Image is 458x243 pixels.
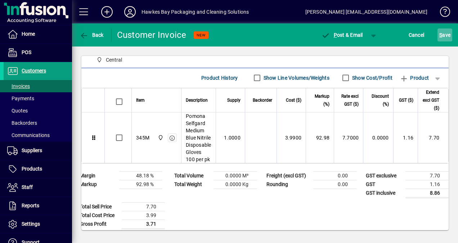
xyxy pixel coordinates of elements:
app-page-header-button: Back [72,28,112,41]
td: 48.18 % [119,171,162,180]
td: Total Volume [171,171,214,180]
span: Central [156,134,164,142]
a: POS [4,44,72,62]
span: Products [22,166,42,172]
span: 1.0000 [224,134,241,141]
td: 7.70 [122,202,165,211]
button: Post & Email [318,28,367,41]
td: GST [362,180,405,189]
span: Suppliers [22,147,42,153]
span: Central [106,56,122,64]
span: Product History [201,72,238,84]
a: Invoices [4,80,72,92]
span: S [439,32,442,38]
td: 3.9900 [277,112,306,163]
span: Supply [227,96,241,104]
span: NEW [197,33,206,37]
button: Cancel [407,28,426,41]
span: Customers [22,68,46,74]
span: Cancel [409,29,425,41]
div: [PERSON_NAME] [EMAIL_ADDRESS][DOMAIN_NAME] [305,6,427,18]
span: Markup (%) [310,92,329,108]
div: Customer Invoice [117,29,187,41]
span: Product [400,72,429,84]
label: Show Line Volumes/Weights [262,74,329,81]
a: Settings [4,215,72,233]
span: Cost ($) [286,96,301,104]
div: Hawkes Bay Packaging and Cleaning Solutions [142,6,249,18]
a: Products [4,160,72,178]
td: 7.70 [405,171,449,180]
span: Staff [22,184,33,190]
span: POS [22,49,31,55]
span: Back [80,32,104,38]
span: Discount (%) [368,92,389,108]
td: Gross Profit [76,220,122,229]
span: Home [22,31,35,37]
span: Item [136,96,145,104]
td: Total Weight [171,180,214,189]
td: 1.16 [393,112,418,163]
span: Settings [22,221,40,227]
td: Markup [76,180,119,189]
label: Show Cost/Profit [351,74,392,81]
span: Backorder [253,96,272,104]
span: Communications [7,132,50,138]
span: ave [439,29,450,41]
td: 92.98 % [119,180,162,189]
span: Central [94,56,125,65]
span: Reports [22,203,39,208]
a: Quotes [4,105,72,117]
span: Quotes [7,108,28,114]
td: Freight (excl GST) [263,171,313,180]
span: Invoices [7,83,30,89]
span: P [334,32,337,38]
div: 7.7000 [338,134,359,141]
a: Payments [4,92,72,105]
td: 3.99 [122,211,165,220]
span: ost & Email [321,32,363,38]
a: Backorders [4,117,72,129]
td: Total Cost Price [76,211,122,220]
span: Extend excl GST ($) [422,88,439,112]
button: Product [396,71,432,84]
td: GST inclusive [362,189,405,198]
td: Margin [76,171,119,180]
td: Total Sell Price [76,202,122,211]
td: 92.98 [306,112,334,163]
span: Pomona Selfgard Medium Blue Nitrile Disposable Gloves 100 per pk [186,112,211,163]
a: Communications [4,129,72,141]
td: 0.0000 Kg [214,180,257,189]
td: Rounding [263,180,313,189]
span: Rate excl GST ($) [338,92,359,108]
a: Suppliers [4,142,72,160]
button: Add [95,5,118,18]
span: Backorders [7,120,37,126]
span: Payments [7,96,34,101]
a: Staff [4,178,72,196]
td: 0.00 [313,180,356,189]
button: Back [78,28,105,41]
td: 0.00 [313,171,356,180]
button: Profile [118,5,142,18]
td: 1.16 [405,180,449,189]
button: Save [437,28,452,41]
td: 7.70 [418,112,448,163]
td: 8.86 [405,189,449,198]
td: 0.0000 [363,112,393,163]
div: 345M [136,134,149,141]
span: Description [186,96,208,104]
td: GST exclusive [362,171,405,180]
td: 0.0000 M³ [214,171,257,180]
button: Product History [198,71,241,84]
a: Home [4,25,72,43]
span: GST ($) [399,96,413,104]
td: 3.71 [122,220,165,229]
a: Reports [4,197,72,215]
a: Knowledge Base [435,1,449,25]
